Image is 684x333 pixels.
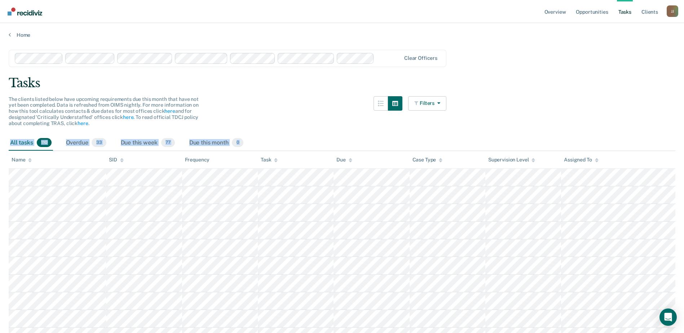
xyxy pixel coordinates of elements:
a: here [164,108,175,114]
div: Frequency [185,157,210,163]
div: Assigned To [564,157,598,163]
div: Task [261,157,278,163]
button: Profile dropdown button [667,5,678,17]
div: Clear officers [404,55,437,61]
div: Due this month0 [188,135,245,151]
div: J J [667,5,678,17]
a: here [123,114,133,120]
a: here [78,120,88,126]
div: Overdue33 [65,135,108,151]
span: 33 [92,138,106,147]
div: SID [109,157,124,163]
a: Home [9,32,675,38]
div: Due [336,157,352,163]
button: Filters [408,96,446,111]
span: 0 [232,138,243,147]
div: Name [12,157,32,163]
div: Open Intercom Messenger [659,308,677,326]
div: Case Type [412,157,443,163]
span: 77 [161,138,175,147]
span: The clients listed below have upcoming requirements due this month that have not yet been complet... [9,96,199,126]
div: Due this week77 [119,135,176,151]
div: All tasks110 [9,135,53,151]
div: Tasks [9,76,675,90]
div: Supervision Level [488,157,535,163]
img: Recidiviz [8,8,42,15]
span: 110 [37,138,52,147]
